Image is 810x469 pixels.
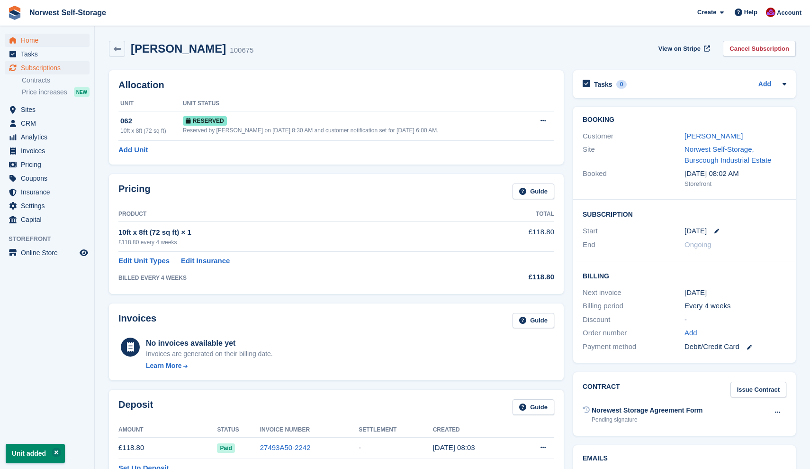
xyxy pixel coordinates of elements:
[217,423,260,438] th: Status
[21,199,78,212] span: Settings
[513,313,554,329] a: Guide
[5,172,90,185] a: menu
[433,443,475,451] time: 2025-08-11 07:03:07 UTC
[22,88,67,97] span: Price increases
[21,213,78,226] span: Capital
[21,103,78,116] span: Sites
[758,79,771,90] a: Add
[583,209,786,219] h2: Subscription
[183,116,227,126] span: Reserved
[684,328,697,339] a: Add
[118,238,473,247] div: £118.80 every 4 weeks
[5,246,90,259] a: menu
[359,437,432,459] td: -
[120,116,183,127] div: 062
[5,117,90,130] a: menu
[118,313,156,329] h2: Invoices
[684,179,786,189] div: Storefront
[616,80,627,89] div: 0
[684,132,743,140] a: [PERSON_NAME]
[684,240,711,248] span: Ongoing
[22,87,90,97] a: Price increases NEW
[118,184,151,199] h2: Pricing
[21,185,78,199] span: Insurance
[21,34,78,47] span: Home
[260,443,311,451] a: 27493A50-2242
[583,382,620,397] h2: Contract
[5,213,90,226] a: menu
[592,415,702,424] div: Pending signature
[583,239,684,250] div: End
[583,341,684,352] div: Payment method
[118,399,153,415] h2: Deposit
[433,423,515,438] th: Created
[8,6,22,20] img: stora-icon-8386f47178a22dfd0bd8f6a31ec36ba5ce8667c1dd55bd0f319d3a0aa187defe.svg
[730,382,786,397] a: Issue Contract
[21,172,78,185] span: Coupons
[74,87,90,97] div: NEW
[583,328,684,339] div: Order number
[5,130,90,144] a: menu
[146,349,273,359] div: Invoices are generated on their billing date.
[766,8,775,17] img: Daniel Grensinger
[723,41,796,56] a: Cancel Subscription
[658,44,701,54] span: View on Stripe
[118,145,148,156] a: Add Unit
[22,76,90,85] a: Contracts
[5,47,90,61] a: menu
[21,117,78,130] span: CRM
[120,127,183,135] div: 10ft x 8ft (72 sq ft)
[118,227,473,238] div: 10ft x 8ft (72 sq ft) × 1
[684,287,786,298] div: [DATE]
[684,314,786,325] div: -
[21,246,78,259] span: Online Store
[78,247,90,258] a: Preview store
[183,126,528,135] div: Reserved by [PERSON_NAME] on [DATE] 8:30 AM and customer notification set for [DATE] 6:00 AM.
[118,423,217,438] th: Amount
[118,256,170,267] a: Edit Unit Types
[5,61,90,74] a: menu
[5,34,90,47] a: menu
[146,361,181,371] div: Learn More
[6,444,65,463] p: Unit added
[359,423,432,438] th: Settlement
[146,338,273,349] div: No invoices available yet
[21,61,78,74] span: Subscriptions
[583,131,684,142] div: Customer
[5,103,90,116] a: menu
[118,207,473,222] th: Product
[118,96,183,111] th: Unit
[684,301,786,312] div: Every 4 weeks
[181,256,230,267] a: Edit Insurance
[118,437,217,459] td: £118.80
[583,271,786,280] h2: Billing
[5,158,90,171] a: menu
[131,42,226,55] h2: [PERSON_NAME]
[26,5,110,20] a: Norwest Self-Storage
[684,168,786,179] div: [DATE] 08:02 AM
[594,80,612,89] h2: Tasks
[697,8,716,17] span: Create
[9,234,94,244] span: Storefront
[583,301,684,312] div: Billing period
[583,314,684,325] div: Discount
[21,144,78,157] span: Invoices
[21,158,78,171] span: Pricing
[473,207,554,222] th: Total
[592,405,702,415] div: Norewest Storage Agreement Form
[583,116,786,124] h2: Booking
[118,80,554,91] h2: Allocation
[183,96,528,111] th: Unit Status
[655,41,712,56] a: View on Stripe
[583,455,786,462] h2: Emails
[777,8,801,18] span: Account
[118,274,473,282] div: BILLED EVERY 4 WEEKS
[513,399,554,415] a: Guide
[5,144,90,157] a: menu
[583,226,684,237] div: Start
[5,185,90,199] a: menu
[473,221,554,251] td: £118.80
[473,272,554,283] div: £118.80
[260,423,359,438] th: Invoice Number
[230,45,253,56] div: 100675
